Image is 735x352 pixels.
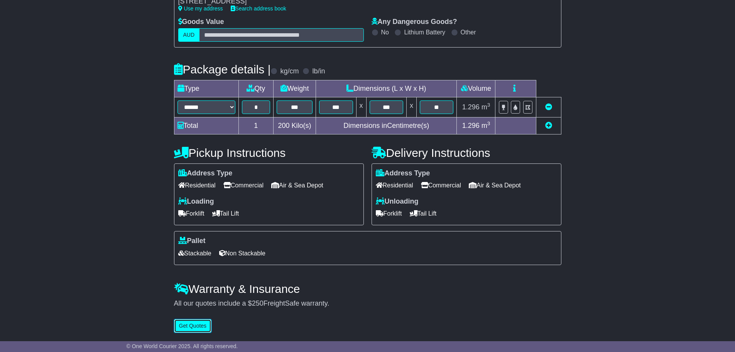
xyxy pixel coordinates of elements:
[219,247,265,259] span: Non Stackable
[376,179,413,191] span: Residential
[461,29,476,36] label: Other
[376,197,419,206] label: Unloading
[174,63,271,76] h4: Package details |
[178,207,204,219] span: Forklift
[252,299,264,307] span: 250
[487,121,490,126] sup: 3
[174,319,212,333] button: Get Quotes
[174,282,561,295] h4: Warranty & Insurance
[457,80,495,97] td: Volume
[127,343,238,349] span: © One World Courier 2025. All rights reserved.
[372,18,457,26] label: Any Dangerous Goods?
[231,5,286,12] a: Search address book
[271,179,323,191] span: Air & Sea Depot
[545,103,552,111] a: Remove this item
[482,103,490,111] span: m
[406,97,416,117] td: x
[482,122,490,129] span: m
[274,117,316,134] td: Kilo(s)
[174,146,364,159] h4: Pickup Instructions
[410,207,437,219] span: Tail Lift
[174,80,238,97] td: Type
[376,169,430,178] label: Address Type
[381,29,389,36] label: No
[316,117,457,134] td: Dimensions in Centimetre(s)
[404,29,445,36] label: Lithium Battery
[238,80,274,97] td: Qty
[178,169,233,178] label: Address Type
[223,179,264,191] span: Commercial
[178,179,216,191] span: Residential
[212,207,239,219] span: Tail Lift
[312,67,325,76] label: lb/in
[178,247,211,259] span: Stackable
[545,122,552,129] a: Add new item
[174,117,238,134] td: Total
[356,97,366,117] td: x
[278,122,290,129] span: 200
[178,197,214,206] label: Loading
[462,122,480,129] span: 1.296
[462,103,480,111] span: 1.296
[174,299,561,308] div: All our quotes include a $ FreightSafe warranty.
[469,179,521,191] span: Air & Sea Depot
[372,146,561,159] h4: Delivery Instructions
[316,80,457,97] td: Dimensions (L x W x H)
[274,80,316,97] td: Weight
[238,117,274,134] td: 1
[280,67,299,76] label: kg/cm
[178,237,206,245] label: Pallet
[376,207,402,219] span: Forklift
[178,5,223,12] a: Use my address
[178,18,224,26] label: Goods Value
[178,28,200,42] label: AUD
[421,179,461,191] span: Commercial
[487,102,490,108] sup: 3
